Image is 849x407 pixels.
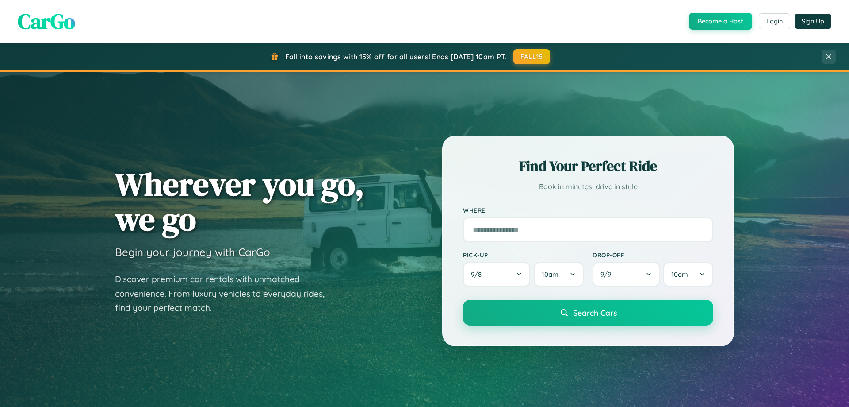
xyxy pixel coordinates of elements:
[795,14,831,29] button: Sign Up
[593,262,660,287] button: 9/9
[513,49,551,64] button: FALL15
[463,156,713,176] h2: Find Your Perfect Ride
[471,270,486,279] span: 9 / 8
[542,270,558,279] span: 10am
[600,270,616,279] span: 9 / 9
[463,300,713,326] button: Search Cars
[759,13,790,29] button: Login
[115,272,336,315] p: Discover premium car rentals with unmatched convenience. From luxury vehicles to everyday rides, ...
[463,180,713,193] p: Book in minutes, drive in style
[689,13,752,30] button: Become a Host
[573,308,617,318] span: Search Cars
[534,262,584,287] button: 10am
[671,270,688,279] span: 10am
[18,7,75,36] span: CarGo
[463,206,713,214] label: Where
[285,52,507,61] span: Fall into savings with 15% off for all users! Ends [DATE] 10am PT.
[593,251,713,259] label: Drop-off
[463,251,584,259] label: Pick-up
[115,167,364,236] h1: Wherever you go, we go
[663,262,713,287] button: 10am
[463,262,530,287] button: 9/8
[115,245,270,259] h3: Begin your journey with CarGo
